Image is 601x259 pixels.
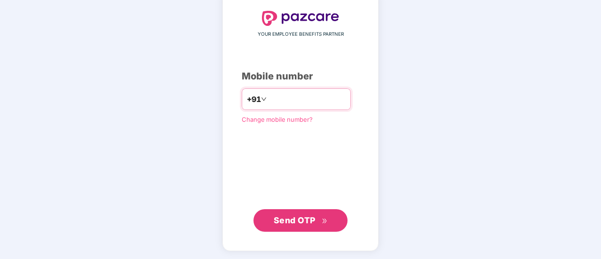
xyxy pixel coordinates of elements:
[242,116,313,123] a: Change mobile number?
[262,11,339,26] img: logo
[258,31,344,38] span: YOUR EMPLOYEE BENEFITS PARTNER
[247,94,261,105] span: +91
[242,69,359,84] div: Mobile number
[253,209,348,232] button: Send OTPdouble-right
[261,96,267,102] span: down
[274,215,316,225] span: Send OTP
[322,218,328,224] span: double-right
